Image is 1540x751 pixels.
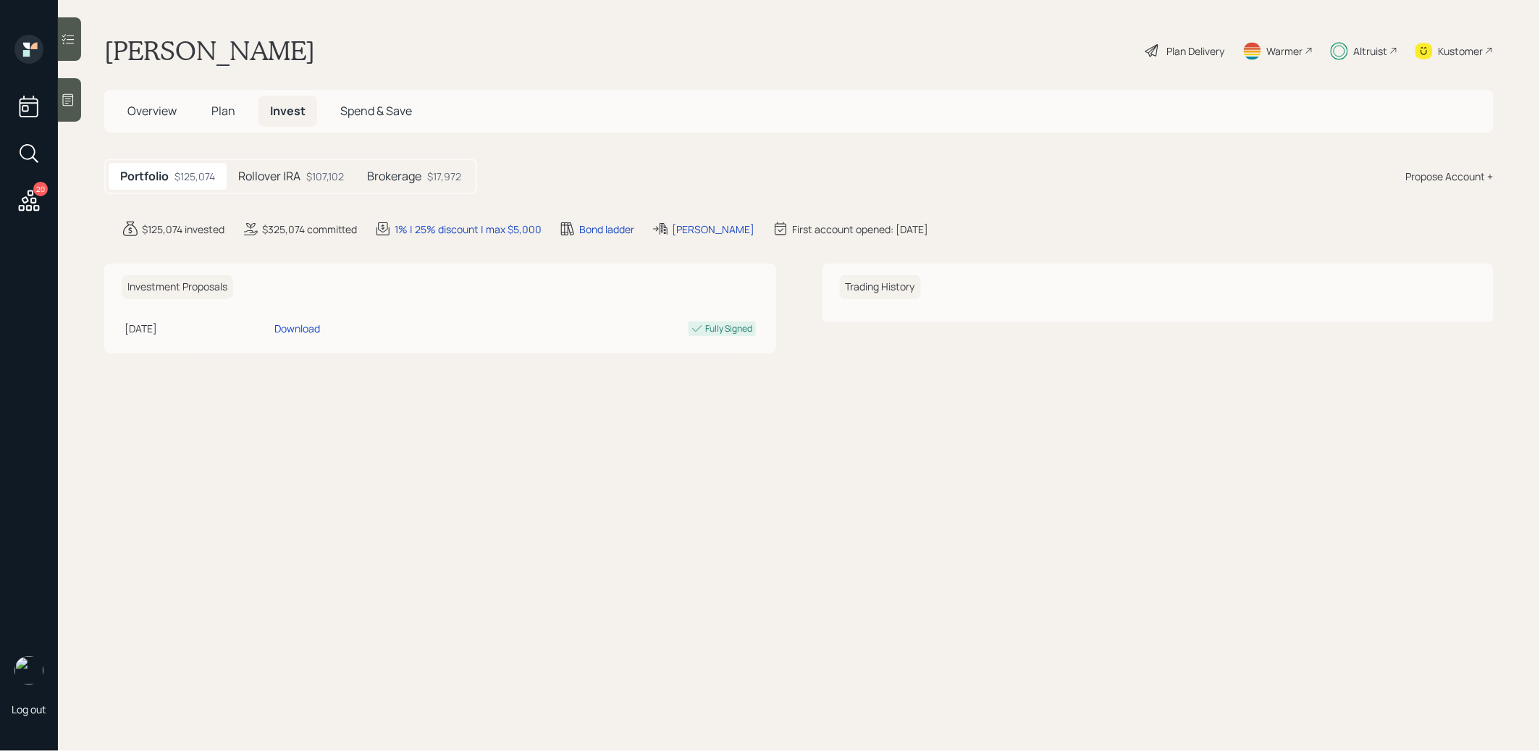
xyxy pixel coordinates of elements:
h6: Trading History [840,275,921,299]
div: Download [274,321,320,336]
span: Spend & Save [340,103,412,119]
h5: Rollover IRA [238,169,300,183]
h5: Portfolio [120,169,169,183]
span: Invest [270,103,306,119]
div: $17,972 [427,169,461,184]
div: Propose Account + [1406,169,1494,184]
div: Altruist [1354,43,1388,59]
h1: [PERSON_NAME] [104,35,315,67]
div: $107,102 [306,169,344,184]
div: 1% | 25% discount | max $5,000 [395,222,542,237]
div: Bond ladder [579,222,634,237]
div: [PERSON_NAME] [672,222,754,237]
div: $125,074 invested [142,222,224,237]
div: 20 [33,182,48,196]
h5: Brokerage [367,169,421,183]
div: Fully Signed [706,322,753,335]
span: Overview [127,103,177,119]
div: First account opened: [DATE] [792,222,928,237]
span: Plan [211,103,235,119]
div: Plan Delivery [1167,43,1225,59]
div: Log out [12,702,46,716]
div: $125,074 [174,169,215,184]
div: [DATE] [125,321,269,336]
div: Warmer [1267,43,1303,59]
img: treva-nostdahl-headshot.png [14,656,43,685]
h6: Investment Proposals [122,275,233,299]
div: Kustomer [1439,43,1484,59]
div: $325,074 committed [262,222,357,237]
